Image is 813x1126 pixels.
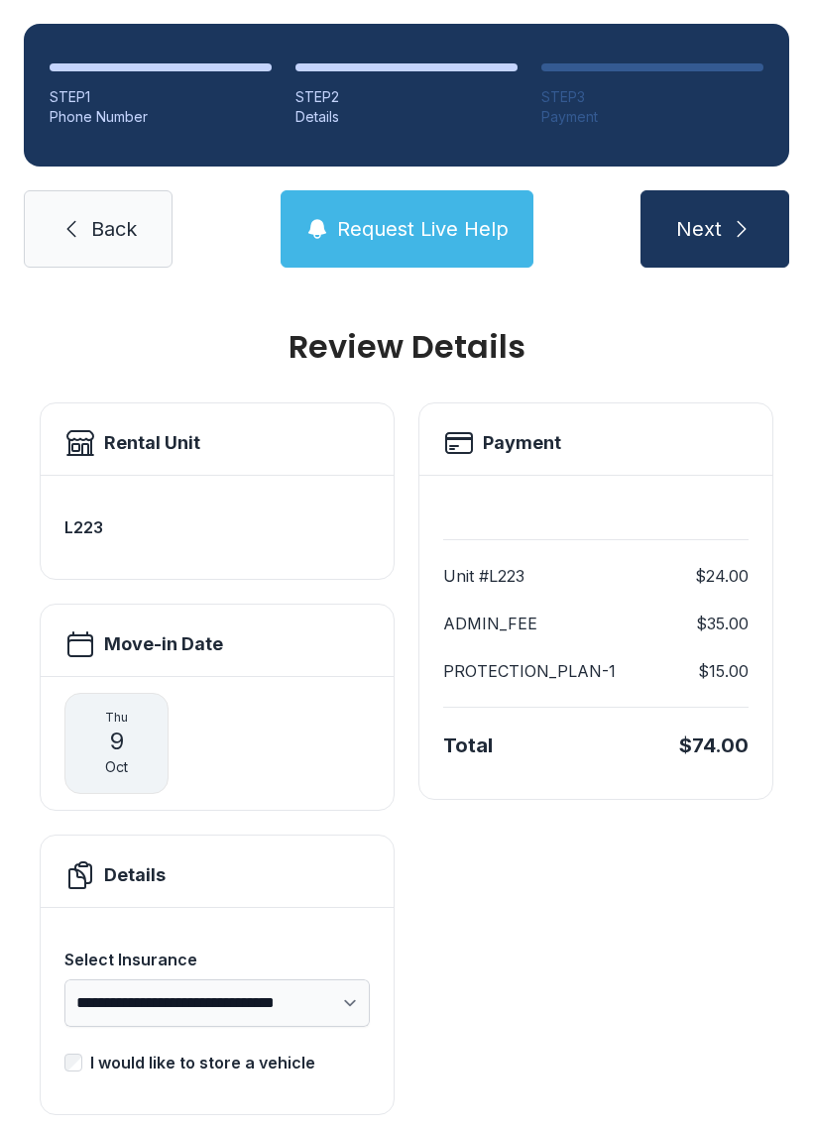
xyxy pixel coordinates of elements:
div: Payment [541,107,763,127]
div: Details [295,107,518,127]
span: Back [91,215,137,243]
h1: Review Details [40,331,773,363]
span: Next [676,215,722,243]
div: STEP 2 [295,87,518,107]
div: I would like to store a vehicle [90,1051,315,1074]
dt: Unit #L223 [443,564,524,588]
span: 9 [110,726,124,757]
dd: $15.00 [698,659,749,683]
span: Thu [105,710,128,726]
dt: PROTECTION_PLAN-1 [443,659,616,683]
div: $74.00 [679,732,749,759]
div: Select Insurance [64,948,370,971]
div: STEP 3 [541,87,763,107]
span: Request Live Help [337,215,509,243]
dt: ADMIN_FEE [443,612,537,635]
select: Select Insurance [64,979,370,1027]
h2: Move-in Date [104,630,223,658]
h2: Rental Unit [104,429,200,457]
span: Oct [105,757,128,777]
div: Total [443,732,493,759]
h2: Payment [483,429,561,457]
h2: Details [104,861,166,889]
div: Phone Number [50,107,272,127]
h3: L223 [64,515,370,539]
dd: $35.00 [696,612,749,635]
div: STEP 1 [50,87,272,107]
dd: $24.00 [695,564,749,588]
